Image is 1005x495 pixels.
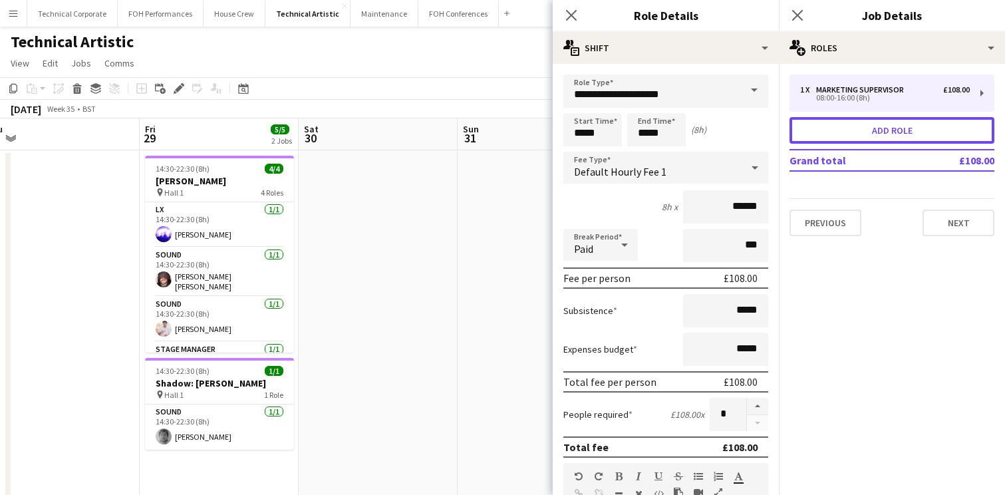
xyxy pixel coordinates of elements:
[574,242,593,255] span: Paid
[302,130,319,146] span: 30
[654,471,663,482] button: Underline
[71,57,91,69] span: Jobs
[724,375,758,389] div: £108.00
[553,7,779,24] h3: Role Details
[674,471,683,482] button: Strikethrough
[271,136,292,146] div: 2 Jobs
[164,188,184,198] span: Hall 1
[11,102,41,116] div: [DATE]
[265,1,351,27] button: Technical Artistic
[800,85,816,94] div: 1 x
[563,271,631,285] div: Fee per person
[563,343,637,355] label: Expenses budget
[145,202,294,247] app-card-role: LX1/114:30-22:30 (8h)[PERSON_NAME]
[563,305,617,317] label: Subsistence
[164,390,184,400] span: Hall 1
[11,32,134,52] h1: Technical Artistic
[271,124,289,134] span: 5/5
[204,1,265,27] button: House Crew
[145,175,294,187] h3: [PERSON_NAME]
[418,1,499,27] button: FOH Conferences
[563,440,609,454] div: Total fee
[779,32,1005,64] div: Roles
[351,1,418,27] button: Maintenance
[265,366,283,376] span: 1/1
[44,104,77,114] span: Week 35
[304,123,319,135] span: Sat
[82,104,96,114] div: BST
[594,471,603,482] button: Redo
[261,188,283,198] span: 4 Roles
[11,57,29,69] span: View
[43,57,58,69] span: Edit
[662,201,678,213] div: 8h x
[156,366,210,376] span: 14:30-22:30 (8h)
[553,32,779,64] div: Shift
[104,57,134,69] span: Comms
[145,123,156,135] span: Fri
[634,471,643,482] button: Italic
[156,164,210,174] span: 14:30-22:30 (8h)
[734,471,743,482] button: Text Color
[915,150,994,171] td: £108.00
[145,358,294,450] app-job-card: 14:30-22:30 (8h)1/1Shadow: [PERSON_NAME] Hall 11 RoleSound1/114:30-22:30 (8h)[PERSON_NAME]
[790,117,994,144] button: Add role
[143,130,156,146] span: 29
[145,297,294,342] app-card-role: Sound1/114:30-22:30 (8h)[PERSON_NAME]
[27,1,118,27] button: Technical Corporate
[694,471,703,482] button: Unordered List
[816,85,909,94] div: Marketing Supervisor
[574,165,666,178] span: Default Hourly Fee 1
[145,377,294,389] h3: Shadow: [PERSON_NAME]
[724,271,758,285] div: £108.00
[614,471,623,482] button: Bold
[790,150,915,171] td: Grand total
[779,7,1005,24] h3: Job Details
[5,55,35,72] a: View
[923,210,994,236] button: Next
[145,405,294,450] app-card-role: Sound1/114:30-22:30 (8h)[PERSON_NAME]
[145,156,294,353] app-job-card: 14:30-22:30 (8h)4/4[PERSON_NAME] Hall 14 RolesLX1/114:30-22:30 (8h)[PERSON_NAME]Sound1/114:30-22:...
[691,124,706,136] div: (8h)
[670,409,704,420] div: £108.00 x
[722,440,758,454] div: £108.00
[37,55,63,72] a: Edit
[790,210,861,236] button: Previous
[563,375,656,389] div: Total fee per person
[463,123,479,135] span: Sun
[800,94,970,101] div: 08:00-16:00 (8h)
[943,85,970,94] div: £108.00
[747,398,768,415] button: Increase
[145,247,294,297] app-card-role: Sound1/114:30-22:30 (8h)[PERSON_NAME] [PERSON_NAME]
[145,342,294,387] app-card-role: Stage Manager1/1
[66,55,96,72] a: Jobs
[563,409,633,420] label: People required
[264,390,283,400] span: 1 Role
[461,130,479,146] span: 31
[574,471,583,482] button: Undo
[714,471,723,482] button: Ordered List
[265,164,283,174] span: 4/4
[99,55,140,72] a: Comms
[118,1,204,27] button: FOH Performances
